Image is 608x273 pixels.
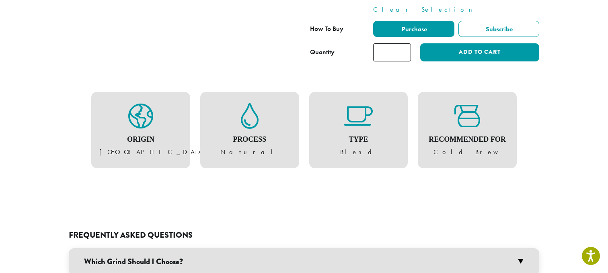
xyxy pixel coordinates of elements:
[317,135,400,144] h4: Type
[420,43,539,61] button: Add to cart
[69,230,539,240] h2: Frequently Asked Questions
[317,103,400,157] figure: Blend
[401,25,427,33] span: Purchase
[208,103,291,157] figure: Natural
[426,103,509,157] figure: Cold Brew
[373,5,539,14] a: Clear Selection
[373,43,411,61] input: Product quantity
[208,135,291,144] h4: Process
[99,135,182,144] h4: Origin
[485,25,513,33] span: Subscribe
[426,135,509,144] h4: Recommended For
[310,47,335,57] div: Quantity
[310,24,343,33] span: How To Buy
[99,103,182,157] figure: [GEOGRAPHIC_DATA]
